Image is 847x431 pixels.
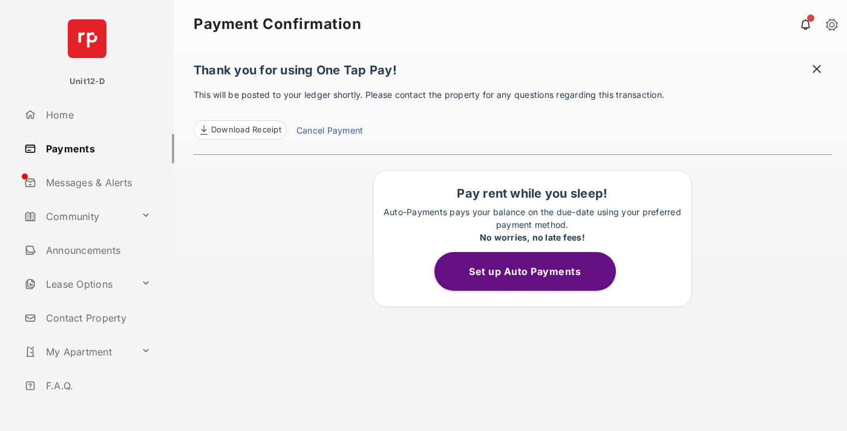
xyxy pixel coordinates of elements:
p: This will be posted to your ledger shortly. Please contact the property for any questions regardi... [194,88,832,140]
span: Download Receipt [211,124,281,136]
div: No worries, no late fees! [379,231,685,244]
h1: Thank you for using One Tap Pay! [194,63,832,83]
a: Contact Property [19,303,174,332]
img: svg+xml;base64,PHN2ZyB4bWxucz0iaHR0cDovL3d3dy53My5vcmcvMjAwMC9zdmciIHdpZHRoPSI2NCIgaGVpZ2h0PSI2NC... [68,19,106,58]
a: Set up Auto Payments [434,265,630,277]
a: Messages & Alerts [19,168,174,197]
a: My Apartment [19,337,136,366]
a: Payments [19,134,174,163]
a: F.A.Q. [19,371,174,400]
a: Home [19,100,174,129]
a: Announcements [19,236,174,265]
p: Auto-Payments pays your balance on the due-date using your preferred payment method. [379,206,685,244]
a: Download Receipt [194,120,287,140]
p: Unit12-D [70,76,105,88]
button: Set up Auto Payments [434,252,616,291]
h1: Pay rent while you sleep! [379,186,685,201]
a: Community [19,202,136,231]
a: Cancel Payment [296,124,363,140]
a: Lease Options [19,270,136,299]
strong: Payment Confirmation [194,17,361,31]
